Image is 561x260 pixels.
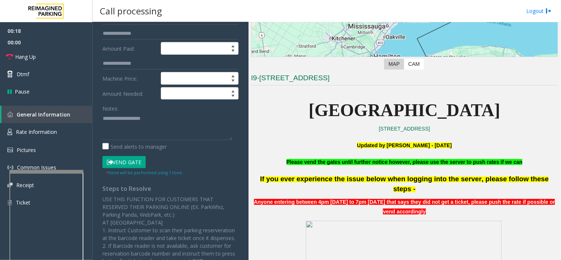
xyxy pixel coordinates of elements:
[228,48,238,54] span: Decrease value
[228,94,238,99] span: Decrease value
[102,102,118,112] label: Notes:
[357,142,452,148] b: Updated by [PERSON_NAME] - [DATE]
[15,53,36,61] span: Hang Up
[17,70,29,78] span: Dtmf
[15,88,30,95] span: Pause
[546,7,552,15] img: logout
[7,199,12,206] img: 'icon'
[228,43,238,48] span: Increase value
[17,146,36,153] span: Pictures
[16,128,57,135] span: Rate Information
[102,156,146,169] button: Vend Gate
[379,126,430,132] a: [STREET_ADDRESS]
[251,73,558,85] h3: I9-[STREET_ADDRESS]
[7,148,13,152] img: 'icon'
[309,100,500,120] span: [GEOGRAPHIC_DATA]
[96,2,166,20] h3: Call processing
[7,129,12,135] img: 'icon'
[17,164,56,171] span: Common Issues
[102,185,239,192] h4: Steps to Resolve
[101,42,159,55] label: Amount Paid:
[287,159,523,165] b: Please vend the gates until further notice however, please use the server to push rates if we can
[7,183,13,188] img: 'icon'
[102,143,167,151] label: Send alerts to manager
[228,78,238,84] span: Decrease value
[527,7,552,15] a: Logout
[228,72,238,78] span: Increase value
[228,88,238,94] span: Increase value
[17,111,70,118] span: General Information
[384,59,404,70] label: Map
[260,175,549,193] span: If you ever experience the issue below when logging into the server, please follow these steps -
[7,165,13,170] img: 'icon'
[106,170,182,175] small: Vend will be performed using 1 tone
[101,72,159,85] label: Machine Price:
[404,59,424,70] label: CAM
[1,106,92,123] a: General Information
[254,199,555,214] span: Anyone entering between 4pm [DATE] to 7pm [DATE] that says they did not get a ticket, please push...
[7,112,13,117] img: 'icon'
[101,87,159,100] label: Amount Needed:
